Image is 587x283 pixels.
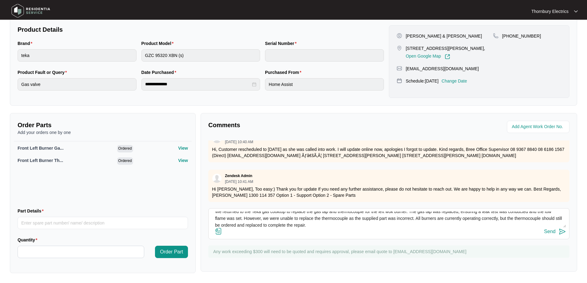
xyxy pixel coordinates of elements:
p: Hi, Customer rescheduled to [DATE] as she was called into work. I will update online now, apologi... [212,146,566,159]
p: Order Parts [18,121,188,129]
button: Order Part [155,246,188,258]
label: Part Details [18,208,46,214]
img: dropdown arrow [574,10,578,13]
p: Comments [208,121,385,129]
span: Order Part [160,248,183,256]
p: View [178,157,188,164]
input: Brand [18,49,137,62]
img: user-pin [397,33,402,38]
input: Add Agent Work Order No. [512,123,566,131]
label: Purchased From [265,69,304,75]
img: user.svg [212,174,222,183]
p: Hi [PERSON_NAME], Too easy:) Thank you for update If you need any further assistance, please do n... [212,186,566,198]
img: send-icon.svg [559,228,566,235]
p: [DATE] 10:41 AM [225,180,253,184]
label: Product Fault or Query [18,69,69,75]
p: Schedule: [DATE] [406,78,438,84]
p: Zendesk Admin [225,173,252,178]
p: View [178,145,188,151]
span: Ordered [117,157,133,165]
p: [PERSON_NAME] & [PERSON_NAME] [406,33,482,39]
p: [PHONE_NUMBER] [502,33,541,39]
div: Send [544,229,556,234]
span: Ordered [117,145,133,152]
button: Send [544,228,566,236]
input: Quantity [18,246,144,258]
input: Purchased From [265,78,384,91]
textarea: [DATE] We returned to the Teka gas cooktop to replace the gas tap and thermocouple for the left w... [212,212,566,228]
p: Product Details [18,25,384,34]
p: Any work exceeding $300 will need to be quoted and requires approval, please email quote to [EMAI... [213,249,566,255]
img: map-pin [397,45,402,51]
label: Product Model [141,40,176,46]
label: Quantity [18,237,40,243]
img: residentia service logo [9,2,52,20]
span: Front Left Burner Th... [18,158,63,163]
span: Front Left Burner Ga... [18,146,63,151]
img: map-pin [493,33,499,38]
img: map-pin [397,66,402,71]
label: Serial Number [265,40,299,46]
p: Add your orders one by one [18,129,188,135]
input: Serial Number [265,49,384,62]
p: Change Date [442,78,467,84]
p: [STREET_ADDRESS][PERSON_NAME], [406,45,485,51]
img: Link-External [445,54,450,59]
p: Thornbury Electrics [531,8,569,14]
label: Brand [18,40,35,46]
a: Open Google Map [406,54,450,59]
input: Product Fault or Query [18,78,137,91]
input: Product Model [141,49,260,62]
label: Date Purchased [141,69,179,75]
img: file-attachment-doc.svg [215,228,222,235]
p: [DATE] 10:40 AM [225,140,253,144]
input: Date Purchased [145,81,251,87]
input: Part Details [18,217,188,229]
img: map-pin [397,78,402,83]
p: [EMAIL_ADDRESS][DOMAIN_NAME] [406,66,479,72]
